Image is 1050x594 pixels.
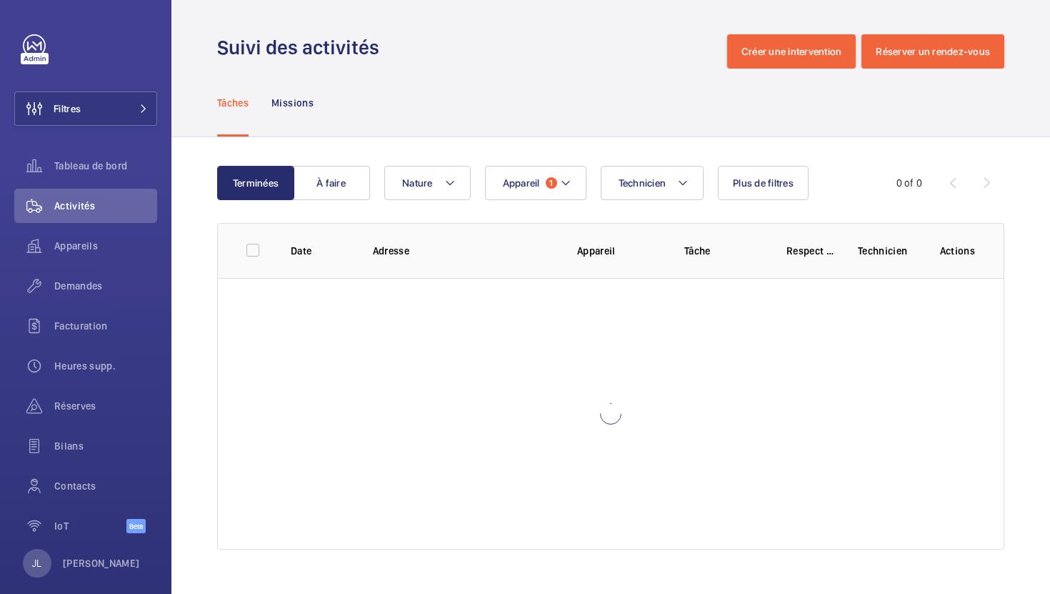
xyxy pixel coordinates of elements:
[503,177,540,189] span: Appareil
[373,244,554,258] p: Adresse
[402,177,433,189] span: Nature
[861,34,1004,69] button: Réserver un rendez-vous
[940,244,975,258] p: Actions
[619,177,666,189] span: Technicien
[577,244,661,258] p: Appareil
[291,244,350,258] p: Date
[271,96,314,110] p: Missions
[217,166,294,200] button: Terminées
[54,279,157,293] span: Demandes
[54,359,157,373] span: Heures supp.
[786,244,835,258] p: Respect délai
[858,244,917,258] p: Technicien
[54,439,157,453] span: Bilans
[54,399,157,413] span: Réserves
[601,166,704,200] button: Technicien
[126,519,146,533] span: Beta
[54,519,126,533] span: IoT
[718,166,809,200] button: Plus de filtres
[896,176,922,190] div: 0 of 0
[54,479,157,493] span: Contacts
[733,177,794,189] span: Plus de filtres
[293,166,370,200] button: À faire
[63,556,140,570] p: [PERSON_NAME]
[384,166,471,200] button: Nature
[54,102,81,116] span: Filtres
[485,166,586,200] button: Appareil1
[217,96,249,110] p: Tâches
[217,34,388,61] h1: Suivi des activités
[54,319,157,333] span: Facturation
[54,159,157,173] span: Tableau de bord
[32,556,41,570] p: JL
[727,34,856,69] button: Créer une intervention
[14,91,157,126] button: Filtres
[546,177,557,189] span: 1
[54,239,157,253] span: Appareils
[684,244,764,258] p: Tâche
[54,199,157,213] span: Activités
